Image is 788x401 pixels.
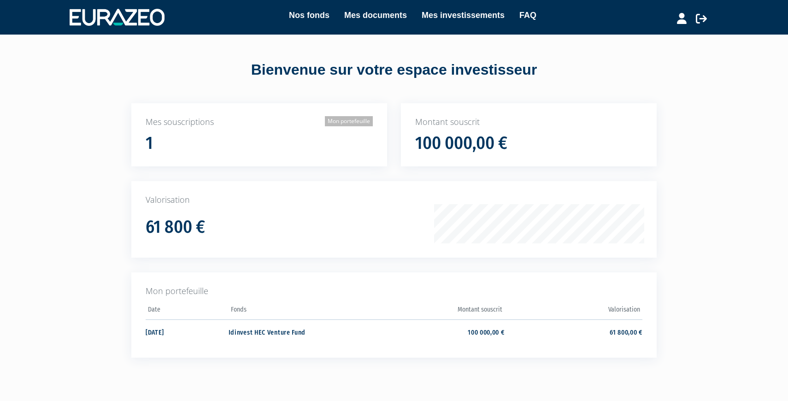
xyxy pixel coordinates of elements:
p: Montant souscrit [415,116,642,128]
img: 1732889491-logotype_eurazeo_blanc_rvb.png [70,9,165,25]
a: Mon portefeuille [325,116,373,126]
a: FAQ [519,9,536,22]
th: Fonds [229,303,366,320]
h1: 61 800 € [146,218,205,237]
h1: 1 [146,134,153,153]
p: Mes souscriptions [146,116,373,128]
h1: 100 000,00 € [415,134,507,153]
a: Mes documents [344,9,407,22]
th: Date [146,303,229,320]
td: [DATE] [146,319,229,344]
td: 100 000,00 € [366,319,504,344]
div: Bienvenue sur votre espace investisseur [111,59,677,81]
td: Idinvest HEC Venture Fund [229,319,366,344]
th: Valorisation [505,303,642,320]
th: Montant souscrit [366,303,504,320]
a: Nos fonds [289,9,329,22]
a: Mes investissements [422,9,505,22]
p: Valorisation [146,194,642,206]
td: 61 800,00 € [505,319,642,344]
p: Mon portefeuille [146,285,642,297]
